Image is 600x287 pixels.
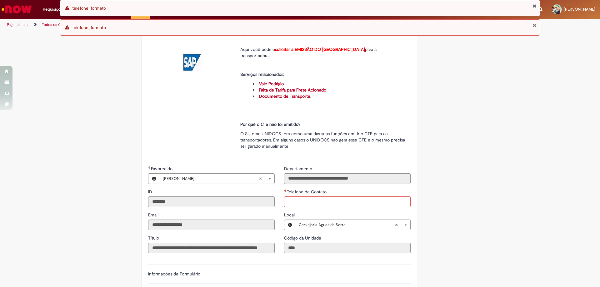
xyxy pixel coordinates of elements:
label: Somente leitura - Título [148,235,160,241]
a: Documento de Transporte [259,93,310,99]
a: Todos os Catálogos [42,22,75,27]
a: Cervejaria Águas da SerraLimpar campo Local [296,220,410,230]
input: Código da Unidade [284,243,411,253]
button: Local, Visualizar este registro Cervejaria Águas da Serra [284,220,296,230]
span: telefone_formato [72,5,106,11]
ul: Trilhas de página [5,19,395,31]
button: Fechar Notificação [532,23,537,28]
label: Somente leitura - ID [148,189,153,195]
strong: solicitar a EMISSÃO DO [GEOGRAPHIC_DATA] [275,47,365,52]
span: Necessários - Favorecido [151,166,174,171]
abbr: Limpar campo Local [392,220,401,230]
a: Falta de Tarifa para Frete Acionado [259,87,326,93]
img: Emissão do CTE para o transportador - SAP [182,52,202,72]
span: Local [284,212,296,218]
button: Favorecido, Visualizar este registro Gilmar Kiel Ramos Santiago [148,174,160,184]
label: Somente leitura - Departamento [284,166,313,172]
p: O Sistema UNIDOCS tem como uma das suas funções emitir o CTE para os transportadores. Em alguns c... [240,131,406,149]
label: Somente leitura - Email [148,212,160,218]
img: ServiceNow [1,3,33,16]
span: Obrigatório Preenchido [148,166,151,169]
input: Departamento [284,173,411,184]
a: Vale Pedágio [259,81,284,87]
label: Informações de Formulário [148,271,200,277]
span: [PERSON_NAME] [564,7,595,12]
input: ID [148,196,275,207]
input: Título [148,243,275,253]
a: [PERSON_NAME]Limpar campo Favorecido [160,174,274,184]
abbr: Limpar campo Favorecido [256,174,265,184]
span: [PERSON_NAME] [163,174,259,184]
a: Página inicial [7,22,28,27]
span: Telefone de Contato [287,189,328,195]
span: Requisições [43,6,65,12]
p: Aqui você poderá para a transportadoras. [240,46,406,59]
input: Telefone de Contato [284,196,411,207]
label: Somente leitura - Código da Unidade [284,235,322,241]
strong: Por quê o CTe não foi emitido? [240,121,300,127]
span: Necessários [284,189,287,192]
strong: . [259,93,311,99]
span: telefone_formato [72,25,106,30]
span: Cervejaria Águas da Serra [299,220,395,230]
button: Fechar Notificação [532,3,537,8]
strong: Serviços relacionados: [240,72,284,77]
input: Email [148,220,275,230]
